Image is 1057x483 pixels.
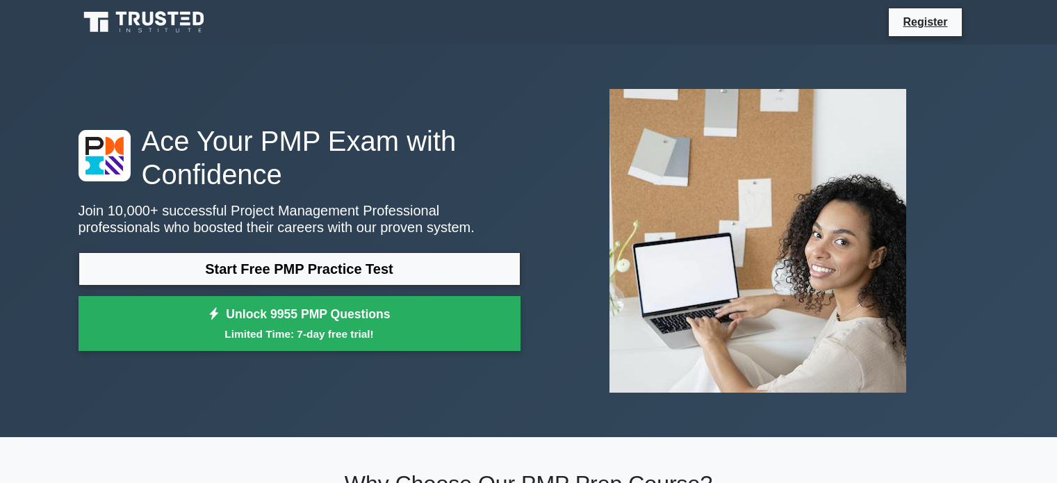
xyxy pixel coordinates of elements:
[79,202,521,236] p: Join 10,000+ successful Project Management Professional professionals who boosted their careers w...
[894,13,956,31] a: Register
[96,326,503,342] small: Limited Time: 7-day free trial!
[79,296,521,352] a: Unlock 9955 PMP QuestionsLimited Time: 7-day free trial!
[79,124,521,191] h1: Ace Your PMP Exam with Confidence
[79,252,521,286] a: Start Free PMP Practice Test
